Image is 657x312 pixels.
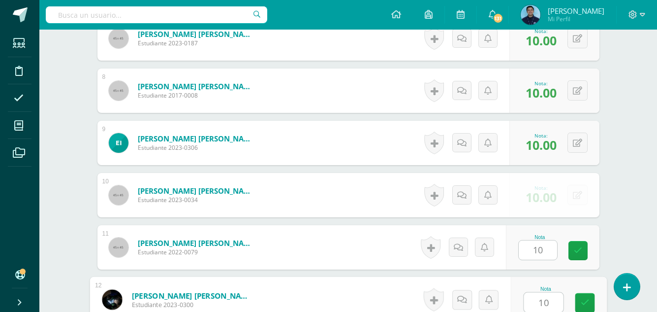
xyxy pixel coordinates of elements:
[138,91,256,100] span: Estudiante 2017-0008
[131,290,253,301] a: [PERSON_NAME] [PERSON_NAME]
[138,196,256,204] span: Estudiante 2023-0034
[102,289,122,310] img: 98e2c004d1c254c9c674b905696a2176.png
[109,29,128,48] img: 45x45
[46,6,267,23] input: Busca un usuario...
[526,137,557,153] span: 10.00
[526,28,557,35] div: Nota:
[519,241,557,260] input: 0-10.0
[548,15,604,23] span: Mi Perfil
[526,184,557,191] div: Nota:
[526,132,557,139] div: Nota:
[138,134,256,143] a: [PERSON_NAME] [PERSON_NAME]
[526,80,557,87] div: Nota:
[138,39,256,47] span: Estudiante 2023-0187
[109,238,128,257] img: 45x45
[109,133,128,153] img: 69ba1c60a8228d1e6303824ce1cc6def.png
[131,301,253,310] span: Estudiante 2023-0300
[138,238,256,248] a: [PERSON_NAME] [PERSON_NAME]
[138,143,256,152] span: Estudiante 2023-0306
[109,81,128,101] img: 45x45
[138,81,256,91] a: [PERSON_NAME] [PERSON_NAME]
[526,84,557,101] span: 10.00
[521,5,540,25] img: e03a95cdf3f7e818780b3d7e8837d5b9.png
[138,248,256,256] span: Estudiante 2022-0079
[526,32,557,49] span: 10.00
[138,186,256,196] a: [PERSON_NAME] [PERSON_NAME]
[523,286,568,292] div: Nota
[493,13,503,24] span: 131
[526,189,557,206] span: 10.00
[518,235,562,240] div: Nota
[548,6,604,16] span: [PERSON_NAME]
[138,29,256,39] a: [PERSON_NAME] [PERSON_NAME]
[109,185,128,205] img: 45x45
